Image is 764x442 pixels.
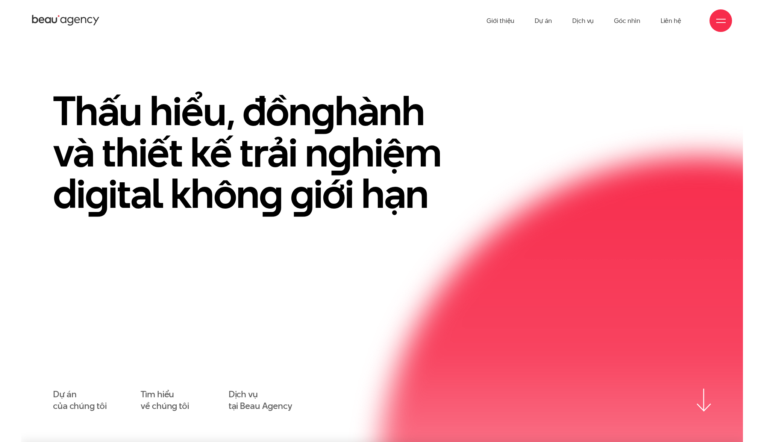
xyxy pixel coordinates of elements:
[229,389,292,412] a: Dịch vụtại Beau Agency
[259,165,282,222] en: g
[290,165,314,222] en: g
[85,165,108,222] en: g
[328,124,351,180] en: g
[53,90,467,214] h1: Thấu hiểu, đồn hành và thiết kế trải n hiệm di ital khôn iới hạn
[141,389,189,412] a: Tìm hiểuvề chúng tôi
[53,389,106,412] a: Dự áncủa chúng tôi
[311,83,335,139] en: g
